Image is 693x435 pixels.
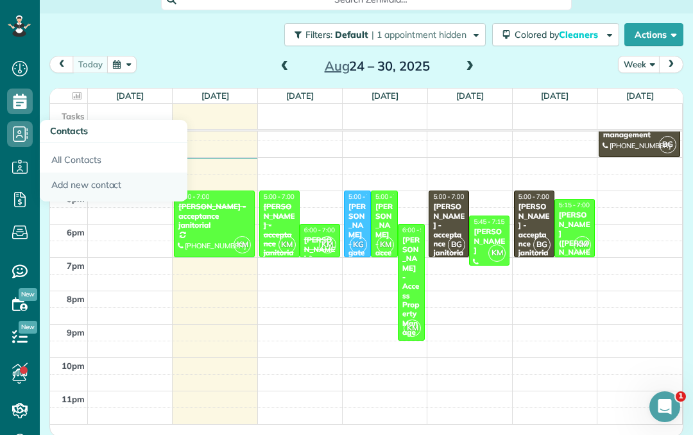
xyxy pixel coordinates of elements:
[432,202,465,267] div: [PERSON_NAME] - acceptance janitorial
[541,90,569,101] a: [DATE]
[377,236,394,253] span: KM
[456,90,484,101] a: [DATE]
[533,236,551,253] span: BG
[375,192,406,201] span: 5:00 - 7:00
[350,236,367,253] span: KG
[402,226,433,234] span: 6:00 - 9:30
[649,391,680,422] iframe: Intercom live chat
[264,192,295,201] span: 5:00 - 7:00
[574,236,591,253] span: KM
[234,236,251,253] span: KM
[325,58,350,74] span: Aug
[284,23,486,46] button: Filters: Default | 1 appointment hidden
[335,29,369,40] span: Default
[62,361,85,371] span: 10pm
[40,143,187,173] a: All Contacts
[474,217,504,226] span: 5:45 - 7:15
[492,23,619,46] button: Colored byCleaners
[676,391,686,402] span: 1
[558,210,591,293] div: [PERSON_NAME] ([PERSON_NAME]) [PERSON_NAME]
[433,192,464,201] span: 5:00 - 7:00
[67,260,85,271] span: 7pm
[40,173,187,202] a: Add new contact
[19,321,37,334] span: New
[67,194,85,204] span: 5pm
[286,90,314,101] a: [DATE]
[116,90,144,101] a: [DATE]
[473,227,506,255] div: [PERSON_NAME]
[518,192,549,201] span: 5:00 - 7:00
[518,202,551,267] div: [PERSON_NAME] - acceptance janitorial
[348,202,367,322] div: [PERSON_NAME] - gateway commercial brokerage
[448,236,465,253] span: BG
[488,244,506,262] span: KM
[559,29,600,40] span: Cleaners
[278,236,296,253] span: KM
[319,236,336,253] span: KM
[375,202,394,294] div: [PERSON_NAME] - acceptance janitorial
[624,23,683,46] button: Actions
[659,136,676,153] span: BG
[372,90,399,101] a: [DATE]
[559,201,590,209] span: 5:15 - 7:00
[263,202,296,267] div: [PERSON_NAME] - acceptance janitorial
[73,56,108,73] button: today
[515,29,603,40] span: Colored by
[297,59,458,73] h2: 24 – 30, 2025
[178,202,251,230] div: [PERSON_NAME] - acceptance janitorial
[618,56,660,73] button: Week
[49,56,74,73] button: prev
[62,394,85,404] span: 11pm
[178,192,209,201] span: 5:00 - 7:00
[304,235,336,263] div: [PERSON_NAME] ?
[19,288,37,301] span: New
[305,29,332,40] span: Filters:
[67,227,85,237] span: 6pm
[201,90,229,101] a: [DATE]
[372,29,466,40] span: | 1 appointment hidden
[67,327,85,337] span: 9pm
[304,226,335,234] span: 6:00 - 7:00
[62,111,85,121] span: Tasks
[278,23,486,46] a: Filters: Default | 1 appointment hidden
[626,90,654,101] a: [DATE]
[659,56,683,73] button: next
[402,235,421,355] div: [PERSON_NAME] - Access Property Management
[67,294,85,304] span: 8pm
[404,320,421,337] span: KM
[50,125,88,137] span: Contacts
[348,192,379,201] span: 5:00 - 7:00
